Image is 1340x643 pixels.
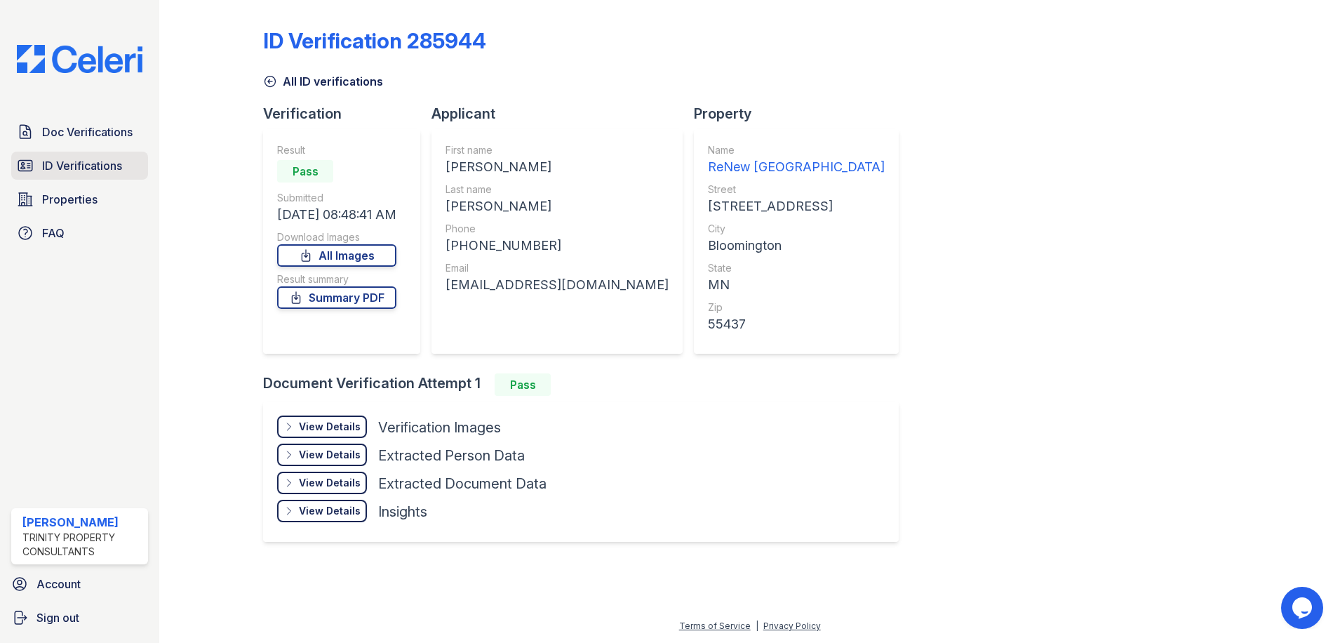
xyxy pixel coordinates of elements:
div: | [756,621,758,631]
img: CE_Logo_Blue-a8612792a0a2168367f1c8372b55b34899dd931a85d93a1a3d3e32e68fde9ad4.png [6,45,154,73]
div: Extracted Person Data [378,446,525,465]
div: Submitted [277,191,396,205]
div: Bloomington [708,236,885,256]
span: Properties [42,191,98,208]
div: View Details [299,448,361,462]
div: Result [277,143,396,157]
a: ID Verifications [11,152,148,180]
a: Doc Verifications [11,118,148,146]
div: Insights [378,502,427,522]
span: FAQ [42,225,65,241]
div: MN [708,275,885,295]
a: Privacy Policy [763,621,821,631]
span: ID Verifications [42,157,122,174]
div: ID Verification 285944 [263,28,486,53]
div: Trinity Property Consultants [22,531,142,559]
div: Extracted Document Data [378,474,547,493]
div: View Details [299,476,361,490]
div: Result summary [277,272,396,286]
div: [PERSON_NAME] [445,197,669,216]
div: Last name [445,183,669,197]
div: Applicant [431,104,694,124]
div: Phone [445,222,669,236]
div: View Details [299,420,361,434]
div: [DATE] 08:48:41 AM [277,205,396,225]
div: 55437 [708,314,885,334]
div: Download Images [277,230,396,244]
div: ReNew [GEOGRAPHIC_DATA] [708,157,885,177]
div: [PERSON_NAME] [445,157,669,177]
div: Pass [277,160,333,183]
div: Property [694,104,910,124]
iframe: chat widget [1281,587,1326,629]
div: Name [708,143,885,157]
div: Pass [495,373,551,396]
div: [PHONE_NUMBER] [445,236,669,256]
a: All Images [277,244,396,267]
div: State [708,261,885,275]
div: [STREET_ADDRESS] [708,197,885,216]
div: View Details [299,504,361,518]
a: Summary PDF [277,286,396,309]
div: Verification Images [378,418,501,437]
a: Sign out [6,604,154,632]
a: Name ReNew [GEOGRAPHIC_DATA] [708,143,885,177]
div: [PERSON_NAME] [22,514,142,531]
span: Account [36,576,81,592]
span: Doc Verifications [42,124,133,140]
a: All ID verifications [263,73,383,90]
div: First name [445,143,669,157]
div: Document Verification Attempt 1 [263,373,910,396]
span: Sign out [36,609,79,626]
div: City [708,222,885,236]
a: FAQ [11,219,148,247]
a: Account [6,570,154,598]
a: Terms of Service [679,621,751,631]
div: Zip [708,300,885,314]
div: [EMAIL_ADDRESS][DOMAIN_NAME] [445,275,669,295]
div: Street [708,183,885,197]
div: Verification [263,104,431,124]
div: Email [445,261,669,275]
a: Properties [11,185,148,213]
